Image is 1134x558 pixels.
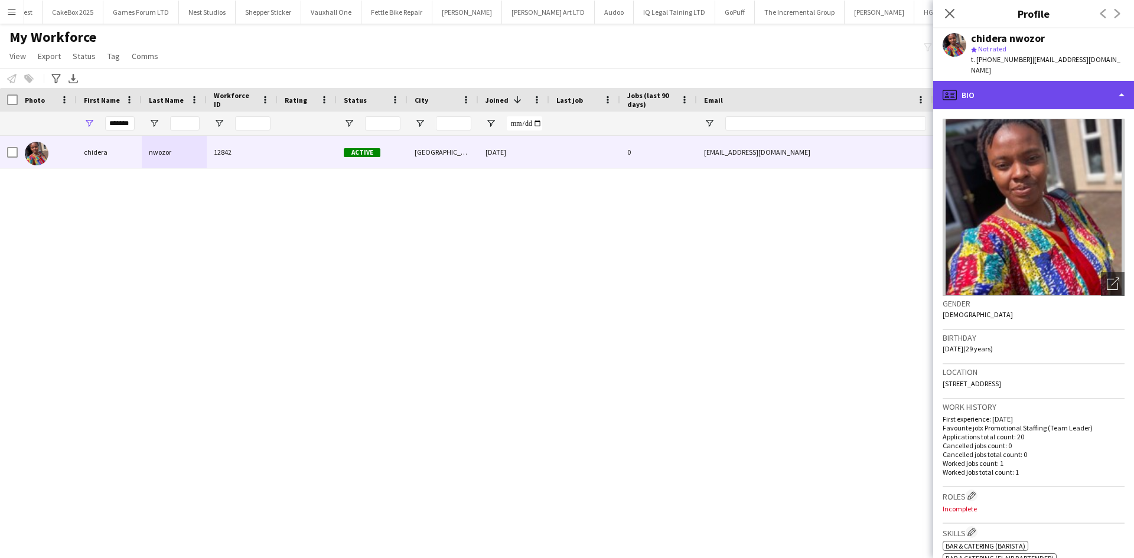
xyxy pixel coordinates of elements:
[943,119,1125,296] img: Crew avatar or photo
[627,91,676,109] span: Jobs (last 90 days)
[725,116,926,130] input: Email Filter Input
[49,71,63,86] app-action-btn: Advanced filters
[142,136,207,168] div: nwozor
[478,136,549,168] div: [DATE]
[207,136,278,168] div: 12842
[943,468,1125,477] p: Worked jobs total count: 1
[235,116,271,130] input: Workforce ID Filter Input
[361,1,432,24] button: Fettle Bike Repair
[285,96,307,105] span: Rating
[943,310,1013,319] span: [DEMOGRAPHIC_DATA]
[344,118,354,129] button: Open Filter Menu
[556,96,583,105] span: Last job
[634,1,715,24] button: IQ Legal Taining LTD
[132,51,158,61] span: Comms
[25,142,48,165] img: chidera nwozor
[127,48,163,64] a: Comms
[103,1,179,24] button: Games Forum LTD
[43,1,103,24] button: CakeBox 2025
[595,1,634,24] button: Audoo
[914,1,1014,24] button: HGG [GEOGRAPHIC_DATA]
[485,96,509,105] span: Joined
[1101,272,1125,296] div: Open photos pop-in
[214,91,256,109] span: Workforce ID
[943,490,1125,502] h3: Roles
[507,116,542,130] input: Joined Filter Input
[149,118,159,129] button: Open Filter Menu
[755,1,845,24] button: The Incremental Group
[77,136,142,168] div: chidera
[179,1,236,24] button: Nest Studios
[943,344,993,353] span: [DATE] (29 years)
[943,526,1125,539] h3: Skills
[33,48,66,64] a: Export
[943,504,1125,513] p: Incomplete
[943,415,1125,423] p: First experience: [DATE]
[971,33,1045,44] div: chidera nwozor
[5,48,31,64] a: View
[704,118,715,129] button: Open Filter Menu
[704,96,723,105] span: Email
[432,1,502,24] button: [PERSON_NAME]
[214,118,224,129] button: Open Filter Menu
[107,51,120,61] span: Tag
[408,136,478,168] div: [GEOGRAPHIC_DATA]
[971,55,1032,64] span: t. [PHONE_NUMBER]
[236,1,301,24] button: Shepper Sticker
[436,116,471,130] input: City Filter Input
[38,51,61,61] span: Export
[105,116,135,130] input: First Name Filter Input
[943,332,1125,343] h3: Birthday
[170,116,200,130] input: Last Name Filter Input
[943,367,1125,377] h3: Location
[943,432,1125,441] p: Applications total count: 20
[365,116,400,130] input: Status Filter Input
[25,96,45,105] span: Photo
[946,541,1025,550] span: Bar & Catering (Barista)
[943,450,1125,459] p: Cancelled jobs total count: 0
[943,423,1125,432] p: Favourite job: Promotional Staffing (Team Leader)
[943,441,1125,450] p: Cancelled jobs count: 0
[620,136,697,168] div: 0
[933,81,1134,109] div: Bio
[845,1,914,24] button: [PERSON_NAME]
[9,28,96,46] span: My Workforce
[66,71,80,86] app-action-btn: Export XLSX
[84,96,120,105] span: First Name
[933,6,1134,21] h3: Profile
[943,298,1125,309] h3: Gender
[68,48,100,64] a: Status
[149,96,184,105] span: Last Name
[73,51,96,61] span: Status
[715,1,755,24] button: GoPuff
[301,1,361,24] button: Vauxhall One
[344,96,367,105] span: Status
[103,48,125,64] a: Tag
[502,1,595,24] button: [PERSON_NAME] Art LTD
[415,118,425,129] button: Open Filter Menu
[943,459,1125,468] p: Worked jobs count: 1
[344,148,380,157] span: Active
[978,44,1006,53] span: Not rated
[9,51,26,61] span: View
[485,118,496,129] button: Open Filter Menu
[84,118,94,129] button: Open Filter Menu
[943,402,1125,412] h3: Work history
[697,136,933,168] div: [EMAIL_ADDRESS][DOMAIN_NAME]
[971,55,1120,74] span: | [EMAIL_ADDRESS][DOMAIN_NAME]
[415,96,428,105] span: City
[943,379,1001,388] span: [STREET_ADDRESS]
